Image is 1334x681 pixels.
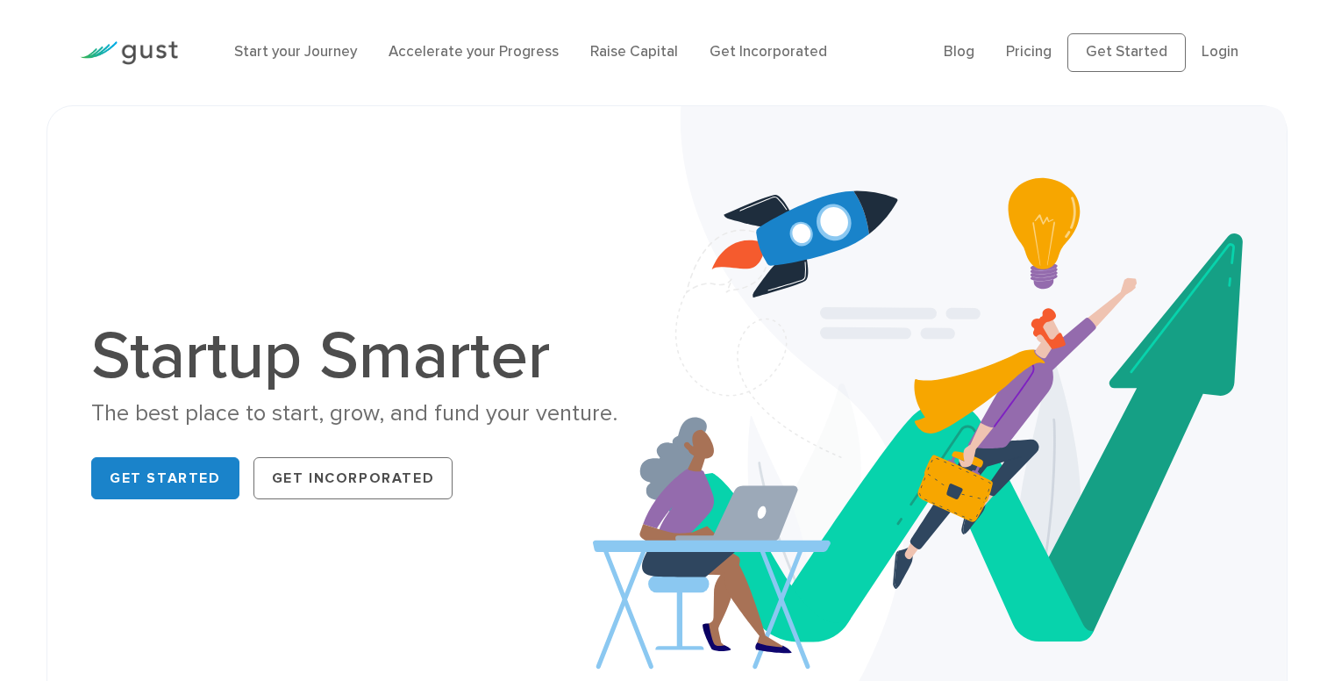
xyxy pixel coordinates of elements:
a: Get Incorporated [710,43,827,61]
a: Accelerate your Progress [389,43,559,61]
a: Raise Capital [590,43,678,61]
a: Pricing [1006,43,1052,61]
a: Login [1202,43,1238,61]
div: The best place to start, grow, and fund your venture. [91,398,653,429]
h1: Startup Smarter [91,323,653,390]
a: Get Incorporated [253,457,453,499]
a: Get Started [91,457,239,499]
a: Start your Journey [234,43,357,61]
img: Gust Logo [80,41,178,65]
a: Blog [944,43,974,61]
a: Get Started [1067,33,1186,72]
